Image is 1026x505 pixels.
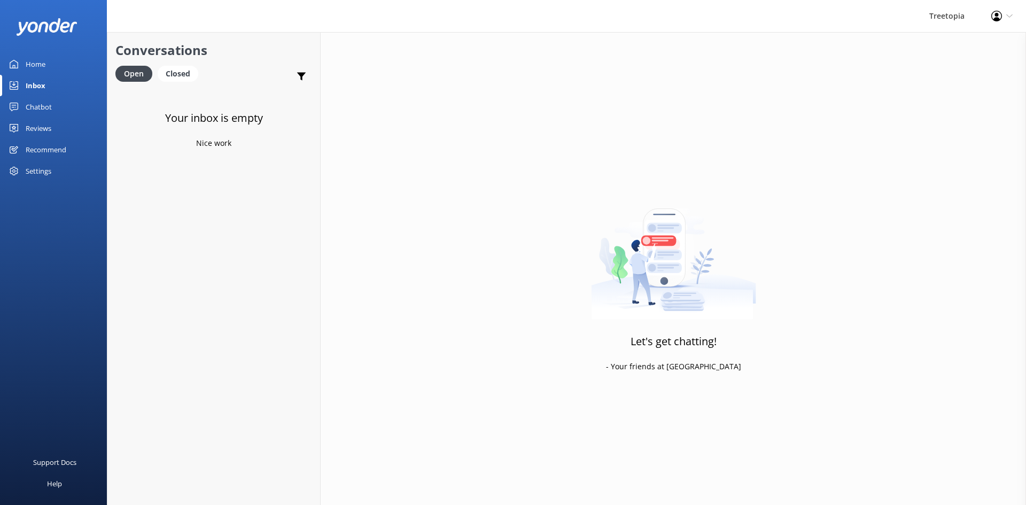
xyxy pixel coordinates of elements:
[196,137,231,149] p: Nice work
[591,186,756,320] img: artwork of a man stealing a conversation from at giant smartphone
[26,53,45,75] div: Home
[26,75,45,96] div: Inbox
[33,452,76,473] div: Support Docs
[26,96,52,118] div: Chatbot
[606,361,741,372] p: - Your friends at [GEOGRAPHIC_DATA]
[165,110,263,127] h3: Your inbox is empty
[26,139,66,160] div: Recommend
[158,66,198,82] div: Closed
[158,67,204,79] a: Closed
[16,18,77,36] img: yonder-white-logo.png
[115,40,312,60] h2: Conversations
[115,67,158,79] a: Open
[631,333,717,350] h3: Let's get chatting!
[26,118,51,139] div: Reviews
[115,66,152,82] div: Open
[26,160,51,182] div: Settings
[47,473,62,494] div: Help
